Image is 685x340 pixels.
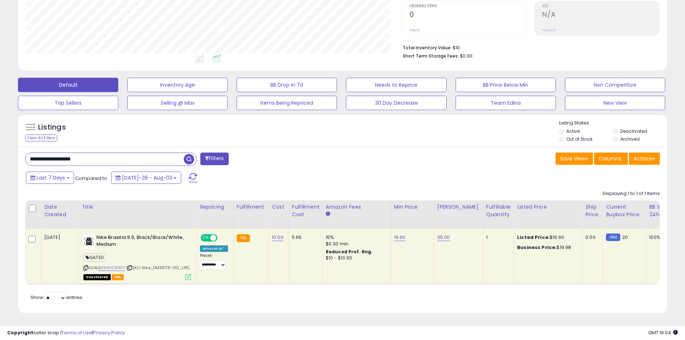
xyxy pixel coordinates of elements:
button: BB Price Below Min [456,78,556,92]
a: Terms of Use [61,329,92,336]
a: Privacy Policy [93,329,125,336]
span: GATED [83,253,106,262]
button: BB Drop in 7d [237,78,337,92]
span: [DATE]-28 - Aug-03 [122,174,172,181]
button: New View [565,96,665,110]
button: Save View [556,153,593,165]
div: 15% [326,234,385,241]
p: Listing States: [559,120,667,127]
div: Amazon Fees [326,203,388,211]
div: $19.60 [517,234,577,241]
span: Compared to: [75,175,108,182]
a: B09NYCR4NY [98,265,125,271]
label: Archived [620,136,640,142]
button: Inventory Age [127,78,228,92]
span: ROI [542,4,659,8]
b: Nike Brasilia 9.5, Black/Black/White, Medium [96,234,184,249]
label: Active [566,128,580,134]
button: Default [18,78,118,92]
div: Preset: [200,253,228,269]
div: [PERSON_NAME] [437,203,480,211]
b: Reduced Prof. Rng. [326,249,373,255]
div: 5.66 [292,234,317,241]
div: Min Price [394,203,431,211]
div: Cost [272,203,286,211]
div: Fulfillment [237,203,266,211]
button: Team Edina [456,96,556,110]
div: ASIN: [83,234,191,279]
small: Prev: N/A [542,28,556,32]
div: Displaying 1 to 1 of 1 items [603,190,660,197]
div: $10 - $10.90 [326,255,385,261]
div: seller snap | | [7,330,125,336]
small: Prev: 0 [410,28,420,32]
span: 20 [622,234,628,241]
div: 100% [649,234,673,241]
h5: Listings [38,122,66,132]
span: OFF [216,235,228,241]
span: Show: entries [31,294,82,301]
button: Actions [629,153,660,165]
span: 2025-08-11 19:04 GMT [648,329,678,336]
a: 19.60 [394,234,406,241]
small: Amazon Fees. [326,211,330,217]
div: Repricing [200,203,230,211]
a: 10.00 [272,234,283,241]
button: [DATE]-28 - Aug-03 [111,172,181,184]
small: FBA [237,234,250,242]
a: 35.00 [437,234,450,241]
div: Amazon AI * [200,245,228,252]
b: Business Price: [517,244,557,251]
button: Items Being Repriced [237,96,337,110]
span: Columns [599,155,621,162]
span: $0.00 [460,53,472,59]
span: Ordered Items [410,4,527,8]
span: All listings that are unavailable for purchase on Amazon for any reason other than out-of-stock [83,274,111,280]
div: Fulfillment Cost [292,203,320,218]
span: | SKU: Nike_DM3978-010_UPC [126,265,190,271]
div: 0.00 [585,234,597,241]
div: Fulfillable Quantity [486,203,511,218]
strong: Copyright [7,329,33,336]
div: BB Share 24h. [649,203,675,218]
div: Clear All Filters [25,135,57,141]
button: Selling @ Max [127,96,228,110]
div: $0.30 min [326,241,385,247]
label: Out of Stock [566,136,593,142]
button: 30 Day Decrease [346,96,446,110]
div: 1 [486,234,508,241]
small: FBM [606,234,620,241]
h2: 0 [410,10,527,20]
div: Ship Price [585,203,600,218]
button: Filters [200,153,228,165]
button: Top Sellers [18,96,118,110]
button: Columns [594,153,628,165]
button: Non Competitive [565,78,665,92]
b: Short Term Storage Fees: [403,53,459,59]
div: Current Buybox Price [606,203,643,218]
button: Needs to Reprice [346,78,446,92]
b: Total Inventory Value: [403,45,452,51]
span: Last 7 Days [37,174,65,181]
button: Last 7 Days [26,172,74,184]
img: 31a6iScDOtL._SL40_.jpg [83,234,95,249]
div: Date Created [44,203,76,218]
span: ON [201,235,210,241]
b: Listed Price: [517,234,550,241]
div: Title [82,203,194,211]
div: Listed Price [517,203,579,211]
li: $10 [403,43,654,51]
div: $19.98 [517,244,577,251]
h2: N/A [542,10,659,20]
div: [DATE] [44,234,73,241]
span: FBA [112,274,124,280]
label: Deactivated [620,128,647,134]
